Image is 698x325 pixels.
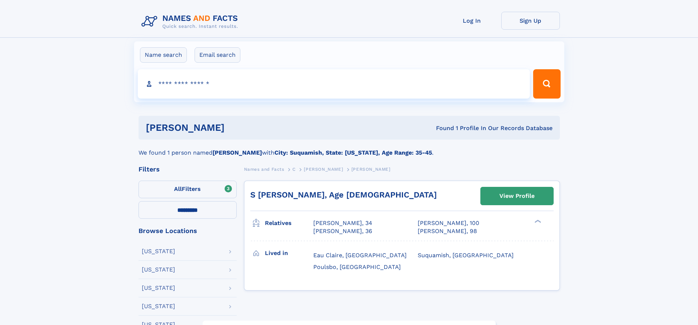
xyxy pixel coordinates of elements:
b: [PERSON_NAME] [213,149,262,156]
a: [PERSON_NAME], 34 [313,219,372,227]
span: C [292,167,296,172]
a: S [PERSON_NAME], Age [DEMOGRAPHIC_DATA] [250,190,437,199]
a: [PERSON_NAME], 100 [418,219,479,227]
h3: Lived in [265,247,313,259]
a: [PERSON_NAME] [304,165,343,174]
div: We found 1 person named with . [139,140,560,157]
div: View Profile [499,188,535,204]
span: [PERSON_NAME] [351,167,391,172]
input: search input [138,69,530,99]
a: Log In [443,12,501,30]
div: Browse Locations [139,228,237,234]
span: All [174,185,182,192]
div: Found 1 Profile In Our Records Database [330,124,553,132]
a: Sign Up [501,12,560,30]
h1: [PERSON_NAME] [146,123,330,132]
h3: Relatives [265,217,313,229]
span: Suquamish, [GEOGRAPHIC_DATA] [418,252,514,259]
div: [US_STATE] [142,285,175,291]
label: Name search [140,47,187,63]
a: [PERSON_NAME], 98 [418,227,477,235]
a: [PERSON_NAME], 36 [313,227,372,235]
div: [US_STATE] [142,267,175,273]
img: Logo Names and Facts [139,12,244,32]
span: Eau Claire, [GEOGRAPHIC_DATA] [313,252,407,259]
a: C [292,165,296,174]
div: [US_STATE] [142,303,175,309]
span: Poulsbo, [GEOGRAPHIC_DATA] [313,263,401,270]
a: Names and Facts [244,165,284,174]
div: Filters [139,166,237,173]
div: ❯ [533,219,542,224]
a: View Profile [481,187,553,205]
label: Filters [139,181,237,198]
div: [US_STATE] [142,248,175,254]
b: City: Suquamish, State: [US_STATE], Age Range: 35-45 [274,149,432,156]
label: Email search [195,47,240,63]
button: Search Button [533,69,560,99]
span: [PERSON_NAME] [304,167,343,172]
